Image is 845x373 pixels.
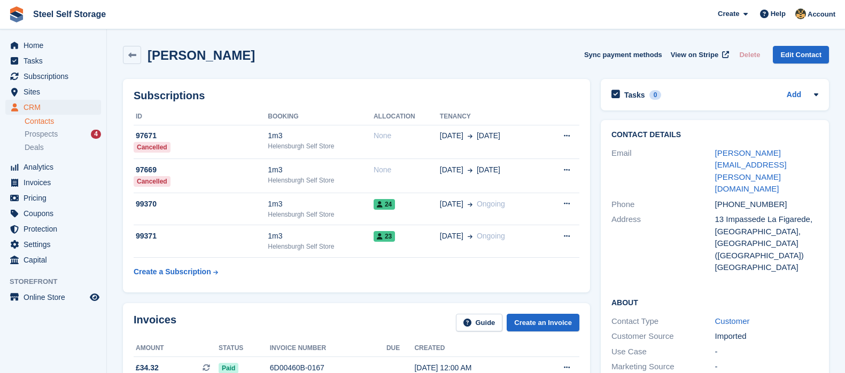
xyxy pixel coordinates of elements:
[24,290,88,305] span: Online Store
[134,262,218,282] a: Create a Subscription
[134,340,219,357] th: Amount
[611,213,715,274] div: Address
[25,142,44,153] span: Deals
[477,232,505,240] span: Ongoing
[715,213,819,261] div: 13 Impassede La Figarede, [GEOGRAPHIC_DATA], [GEOGRAPHIC_DATA] ([GEOGRAPHIC_DATA])
[5,53,101,68] a: menu
[611,147,715,195] div: Email
[611,199,715,211] div: Phone
[666,46,731,64] a: View on Stripe
[268,164,374,176] div: 1m3
[24,206,88,221] span: Coupons
[134,108,268,125] th: ID
[611,361,715,373] div: Marketing Source
[715,261,819,274] div: [GEOGRAPHIC_DATA]
[5,206,101,221] a: menu
[134,90,579,102] h2: Subscriptions
[268,141,374,151] div: Helensburgh Self Store
[477,200,505,208] span: Ongoing
[386,340,414,357] th: Due
[715,148,787,194] a: [PERSON_NAME][EMAIL_ADDRESS][PERSON_NAME][DOMAIN_NAME]
[584,46,662,64] button: Sync payment methods
[134,231,268,242] div: 99371
[268,108,374,125] th: Booking
[715,330,819,343] div: Imported
[5,252,101,267] a: menu
[477,164,500,176] span: [DATE]
[456,314,503,331] a: Guide
[5,69,101,84] a: menu
[5,290,101,305] a: menu
[5,38,101,53] a: menu
[24,252,88,267] span: Capital
[611,330,715,343] div: Customer Source
[270,340,386,357] th: Invoice number
[735,46,764,64] button: Delete
[611,131,818,139] h2: Contact Details
[24,84,88,99] span: Sites
[268,231,374,242] div: 1m3
[671,50,718,60] span: View on Stripe
[9,6,25,22] img: stora-icon-8386f47178a22dfd0bd8f6a31ec36ba5ce8667c1dd55bd0f319d3a0aa187defe.svg
[440,199,463,210] span: [DATE]
[10,276,106,287] span: Storefront
[374,130,440,141] div: None
[5,237,101,252] a: menu
[268,242,374,251] div: Helensburgh Self Store
[148,48,255,62] h2: [PERSON_NAME]
[5,221,101,236] a: menu
[268,210,374,219] div: Helensburgh Self Store
[5,84,101,99] a: menu
[134,130,268,141] div: 97671
[477,130,500,141] span: [DATE]
[24,175,88,190] span: Invoices
[134,176,170,187] div: Cancelled
[5,175,101,190] a: menu
[374,199,395,210] span: 24
[91,130,101,139] div: 4
[611,346,715,358] div: Use Case
[134,164,268,176] div: 97669
[773,46,829,64] a: Edit Contact
[440,164,463,176] span: [DATE]
[414,340,533,357] th: Created
[29,5,110,23] a: Steel Self Storage
[5,100,101,115] a: menu
[374,231,395,242] span: 23
[219,340,270,357] th: Status
[715,361,819,373] div: -
[5,160,101,174] a: menu
[624,90,645,100] h2: Tasks
[440,231,463,242] span: [DATE]
[24,160,88,174] span: Analytics
[25,142,101,153] a: Deals
[649,90,662,100] div: 0
[24,38,88,53] span: Home
[787,89,801,101] a: Add
[24,221,88,236] span: Protection
[440,130,463,141] span: [DATE]
[24,69,88,84] span: Subscriptions
[507,314,579,331] a: Create an Invoice
[374,164,440,176] div: None
[24,53,88,68] span: Tasks
[25,129,101,140] a: Prospects 4
[24,100,88,115] span: CRM
[611,315,715,328] div: Contact Type
[715,346,819,358] div: -
[25,129,58,139] span: Prospects
[715,199,819,211] div: [PHONE_NUMBER]
[795,9,806,19] img: James Steel
[25,116,101,126] a: Contacts
[134,199,268,210] div: 99370
[268,176,374,185] div: Helensburgh Self Store
[134,142,170,153] div: Cancelled
[5,191,101,205] a: menu
[134,314,176,331] h2: Invoices
[134,266,211,277] div: Create a Subscription
[24,191,88,205] span: Pricing
[440,108,544,125] th: Tenancy
[88,291,101,304] a: Preview store
[771,9,786,19] span: Help
[611,297,818,307] h2: About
